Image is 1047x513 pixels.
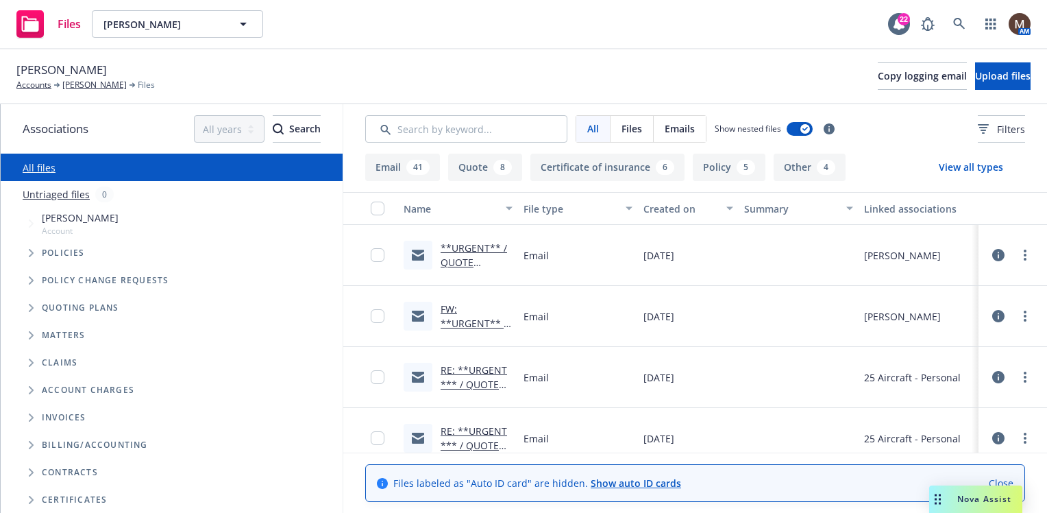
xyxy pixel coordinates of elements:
span: Billing/Accounting [42,441,148,449]
span: [DATE] [643,431,674,446]
span: Filters [978,122,1025,136]
div: File type [523,202,617,216]
a: Show auto ID cards [591,477,681,490]
button: File type [518,192,638,225]
button: Quote [448,154,522,181]
a: more [1017,247,1033,263]
div: Tree Example [1,208,343,431]
span: Quoting plans [42,304,119,312]
div: 8 [493,160,512,175]
span: Email [523,248,549,263]
span: Policies [42,249,85,257]
span: Nova Assist [957,493,1011,505]
input: Search by keyword... [365,115,567,143]
button: Created on [638,192,738,225]
span: Upload files [975,69,1031,82]
span: Email [523,431,549,446]
div: Drag to move [929,486,946,513]
span: [PERSON_NAME] [103,17,222,32]
button: Summary [739,192,859,225]
div: [PERSON_NAME] [864,248,941,263]
a: [PERSON_NAME] [62,79,127,91]
a: Switch app [977,10,1005,38]
span: Invoices [42,414,86,422]
span: Files [138,79,155,91]
div: 0 [95,187,114,202]
button: Linked associations [859,192,978,225]
div: Linked associations [864,202,973,216]
span: Email [523,370,549,385]
a: Accounts [16,79,51,91]
input: Toggle Row Selected [371,309,384,323]
input: Toggle Row Selected [371,248,384,262]
button: Filters [978,115,1025,143]
span: Certificates [42,496,107,504]
span: [PERSON_NAME] [42,211,119,225]
div: 25 Aircraft - Personal [864,370,961,385]
a: more [1017,369,1033,385]
div: 22 [898,13,910,25]
span: [DATE] [643,248,674,263]
a: All files [23,161,56,174]
a: **URGENT** / QUOTE REQUEST / Flying Tails, LLC / [DATE] [441,241,513,312]
button: View all types [917,154,1025,181]
span: Associations [23,120,88,138]
div: 4 [817,160,835,175]
button: Email [365,154,440,181]
span: Policy change requests [42,276,169,285]
div: 41 [406,160,430,175]
div: 6 [656,160,674,175]
span: All [587,121,599,136]
a: more [1017,430,1033,446]
a: Search [946,10,973,38]
a: FW: **URGENT** / QUOTE REQUEST / Flying Tails, LLC / [DATE] [441,302,513,387]
a: RE: **URGENT *** / QUOTE REQUEST / N421DK / Flying Tails, LLC [441,363,513,434]
a: Report a Bug [914,10,941,38]
a: RE: **URGENT *** / QUOTE REQUEST / N421DK / Flying Tails, LLC [441,425,513,495]
a: more [1017,308,1033,324]
div: 25 Aircraft - Personal [864,431,961,446]
svg: Search [273,123,284,134]
button: Certificate of insurance [530,154,685,181]
button: Upload files [975,62,1031,90]
span: Contracts [42,468,98,477]
button: Nova Assist [929,486,1022,513]
div: Created on [643,202,717,216]
span: Filters [997,122,1025,136]
button: Other [774,154,846,181]
span: Account charges [42,386,134,394]
div: 5 [737,160,755,175]
input: Select all [371,202,384,215]
span: Account [42,225,119,237]
span: Emails [665,121,695,136]
span: [DATE] [643,309,674,324]
a: Files [11,5,86,43]
span: Files labeled as "Auto ID card" are hidden. [393,476,681,490]
span: Email [523,309,549,324]
span: Copy logging email [878,69,967,82]
span: [PERSON_NAME] [16,61,107,79]
span: [DATE] [643,370,674,385]
img: photo [1009,13,1031,35]
div: Name [404,202,497,216]
span: Matters [42,331,85,339]
a: Close [989,476,1013,490]
button: Policy [693,154,765,181]
div: [PERSON_NAME] [864,309,941,324]
a: Untriaged files [23,187,90,202]
input: Toggle Row Selected [371,431,384,445]
span: Show nested files [715,123,781,134]
input: Toggle Row Selected [371,370,384,384]
div: Search [273,116,321,142]
button: SearchSearch [273,115,321,143]
div: Summary [744,202,838,216]
span: Claims [42,359,77,367]
button: Name [398,192,518,225]
span: Files [58,19,81,29]
button: [PERSON_NAME] [92,10,263,38]
span: Files [621,121,642,136]
button: Copy logging email [878,62,967,90]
